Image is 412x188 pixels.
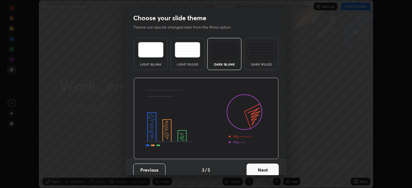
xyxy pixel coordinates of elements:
img: darkTheme.f0cc69e5.svg [212,42,237,58]
img: darkRuledTheme.de295e13.svg [248,42,274,58]
h4: 3 [202,166,204,173]
h2: Choose your slide theme [133,14,206,22]
button: Next [247,164,279,176]
img: lightRuledTheme.5fabf969.svg [175,42,200,58]
img: darkThemeBanner.d06ce4a2.svg [134,78,279,159]
img: lightTheme.e5ed3b09.svg [138,42,164,58]
button: Previous [133,164,165,176]
div: Dark Blank [211,63,237,66]
div: Light Ruled [175,63,201,66]
p: Theme can also be changed later from the More option [133,24,238,30]
div: Dark Ruled [248,63,274,66]
h4: 5 [208,166,210,173]
div: Light Blank [138,63,164,66]
h4: / [205,166,207,173]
